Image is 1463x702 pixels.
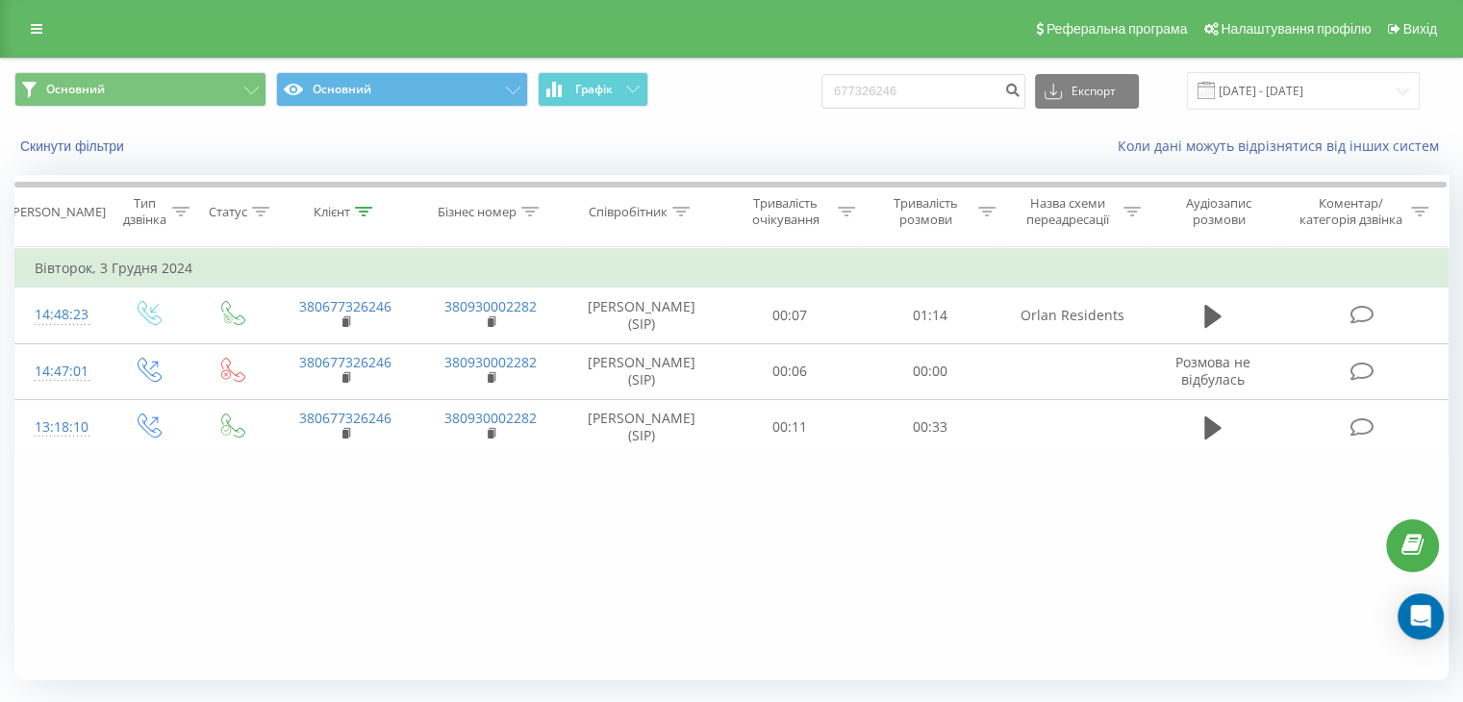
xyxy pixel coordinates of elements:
[299,297,391,315] a: 380677326246
[1163,195,1275,228] div: Аудіозапис розмови
[860,343,999,399] td: 00:00
[575,83,613,96] span: Графік
[589,204,668,220] div: Співробітник
[1403,21,1437,37] span: Вихід
[1047,21,1188,37] span: Реферальна програма
[1294,195,1406,228] div: Коментар/категорія дзвінка
[538,72,648,107] button: Графік
[444,409,537,427] a: 380930002282
[564,399,720,455] td: [PERSON_NAME] (SIP)
[46,82,105,97] span: Основний
[35,409,86,446] div: 13:18:10
[564,288,720,343] td: [PERSON_NAME] (SIP)
[314,204,350,220] div: Клієнт
[9,204,106,220] div: [PERSON_NAME]
[738,195,834,228] div: Тривалість очікування
[14,138,134,155] button: Скинути фільтри
[1018,195,1119,228] div: Назва схеми переадресації
[860,399,999,455] td: 00:33
[121,195,166,228] div: Тип дзвінка
[999,288,1145,343] td: Orlan Residents
[35,296,86,334] div: 14:48:23
[1221,21,1371,37] span: Налаштування профілю
[1398,593,1444,639] div: Open Intercom Messenger
[35,353,86,390] div: 14:47:01
[860,288,999,343] td: 01:14
[299,409,391,427] a: 380677326246
[276,72,528,107] button: Основний
[1175,353,1250,389] span: Розмова не відбулась
[438,204,517,220] div: Бізнес номер
[877,195,973,228] div: Тривалість розмови
[720,343,860,399] td: 00:06
[720,399,860,455] td: 00:11
[1035,74,1139,109] button: Експорт
[209,204,247,220] div: Статус
[444,353,537,371] a: 380930002282
[821,74,1025,109] input: Пошук за номером
[564,343,720,399] td: [PERSON_NAME] (SIP)
[14,72,266,107] button: Основний
[1118,137,1449,155] a: Коли дані можуть відрізнятися вiд інших систем
[720,288,860,343] td: 00:07
[299,353,391,371] a: 380677326246
[444,297,537,315] a: 380930002282
[15,249,1449,288] td: Вівторок, 3 Грудня 2024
